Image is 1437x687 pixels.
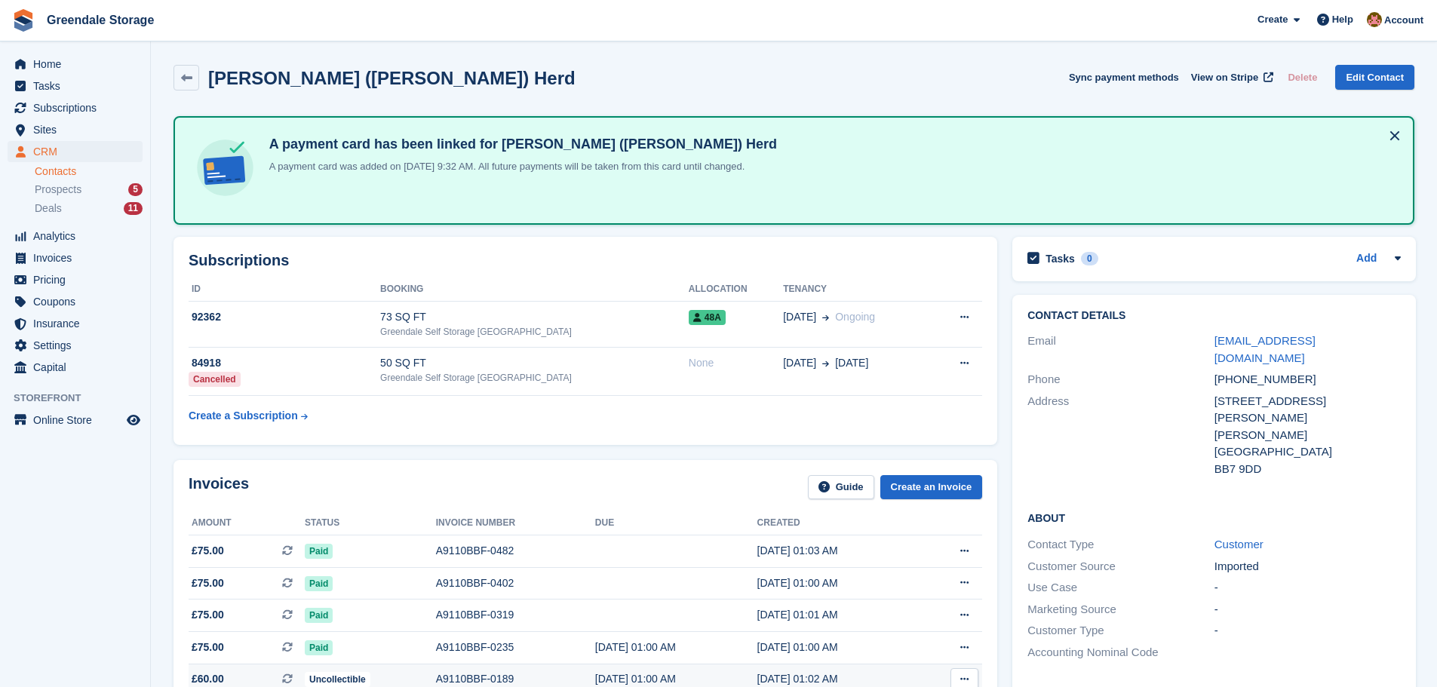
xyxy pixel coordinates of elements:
[595,511,757,535] th: Due
[1027,310,1401,322] h2: Contact Details
[35,201,143,216] a: Deals 11
[305,608,333,623] span: Paid
[33,141,124,162] span: CRM
[124,411,143,429] a: Preview store
[33,357,124,378] span: Capital
[1185,65,1276,90] a: View on Stripe
[1027,644,1214,661] div: Accounting Nominal Code
[8,357,143,378] a: menu
[595,639,757,655] div: [DATE] 01:00 AM
[1027,579,1214,597] div: Use Case
[35,201,62,216] span: Deals
[689,310,726,325] span: 48a
[8,291,143,312] a: menu
[189,475,249,500] h2: Invoices
[192,639,224,655] span: £75.00
[41,8,160,32] a: Greendale Storage
[208,68,576,88] h2: [PERSON_NAME] ([PERSON_NAME]) Herd
[305,544,333,559] span: Paid
[124,202,143,215] div: 11
[1027,601,1214,618] div: Marketing Source
[263,136,777,153] h4: A payment card has been linked for [PERSON_NAME] ([PERSON_NAME]) Herd
[436,639,595,655] div: A9110BBF-0235
[1027,536,1214,554] div: Contact Type
[33,54,124,75] span: Home
[436,543,595,559] div: A9110BBF-0482
[1191,70,1258,85] span: View on Stripe
[757,639,920,655] div: [DATE] 01:00 AM
[8,75,143,97] a: menu
[189,309,380,325] div: 92362
[189,402,308,430] a: Create a Subscription
[380,325,689,339] div: Greendale Self Storage [GEOGRAPHIC_DATA]
[436,671,595,687] div: A9110BBF-0189
[8,97,143,118] a: menu
[880,475,983,500] a: Create an Invoice
[1214,601,1401,618] div: -
[380,371,689,385] div: Greendale Self Storage [GEOGRAPHIC_DATA]
[783,309,816,325] span: [DATE]
[33,291,124,312] span: Coupons
[380,309,689,325] div: 73 SQ FT
[1027,622,1214,639] div: Customer Type
[380,355,689,371] div: 50 SQ FT
[1332,12,1353,27] span: Help
[189,355,380,371] div: 84918
[1027,333,1214,367] div: Email
[436,607,595,623] div: A9110BBF-0319
[1027,510,1401,525] h2: About
[1384,13,1423,28] span: Account
[305,640,333,655] span: Paid
[8,409,143,431] a: menu
[1081,252,1098,265] div: 0
[8,119,143,140] a: menu
[8,54,143,75] a: menu
[808,475,874,500] a: Guide
[263,159,777,174] p: A payment card was added on [DATE] 9:32 AM. All future payments will be taken from this card unti...
[689,278,783,302] th: Allocation
[436,575,595,591] div: A9110BBF-0402
[757,607,920,623] div: [DATE] 01:01 AM
[1214,443,1401,461] div: [GEOGRAPHIC_DATA]
[757,671,920,687] div: [DATE] 01:02 AM
[189,252,982,269] h2: Subscriptions
[1367,12,1382,27] img: Justin Swingler
[35,164,143,179] a: Contacts
[192,575,224,591] span: £75.00
[783,355,816,371] span: [DATE]
[689,355,783,371] div: None
[33,225,124,247] span: Analytics
[189,408,298,424] div: Create a Subscription
[189,372,241,387] div: Cancelled
[1069,65,1179,90] button: Sync payment methods
[8,247,143,268] a: menu
[35,182,143,198] a: Prospects 5
[192,543,224,559] span: £75.00
[193,136,257,200] img: card-linked-ebf98d0992dc2aeb22e95c0e3c79077019eb2392cfd83c6a337811c24bc77127.svg
[1257,12,1288,27] span: Create
[8,335,143,356] a: menu
[14,391,150,406] span: Storefront
[380,278,689,302] th: Booking
[595,671,757,687] div: [DATE] 01:00 AM
[33,313,124,334] span: Insurance
[8,225,143,247] a: menu
[757,511,920,535] th: Created
[8,141,143,162] a: menu
[33,119,124,140] span: Sites
[33,97,124,118] span: Subscriptions
[1335,65,1414,90] a: Edit Contact
[757,575,920,591] div: [DATE] 01:00 AM
[1027,371,1214,388] div: Phone
[835,311,875,323] span: Ongoing
[33,247,124,268] span: Invoices
[1356,250,1377,268] a: Add
[1214,371,1401,388] div: [PHONE_NUMBER]
[8,313,143,334] a: menu
[35,182,81,197] span: Prospects
[305,511,436,535] th: Status
[1282,65,1323,90] button: Delete
[33,269,124,290] span: Pricing
[757,543,920,559] div: [DATE] 01:03 AM
[192,671,224,687] span: £60.00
